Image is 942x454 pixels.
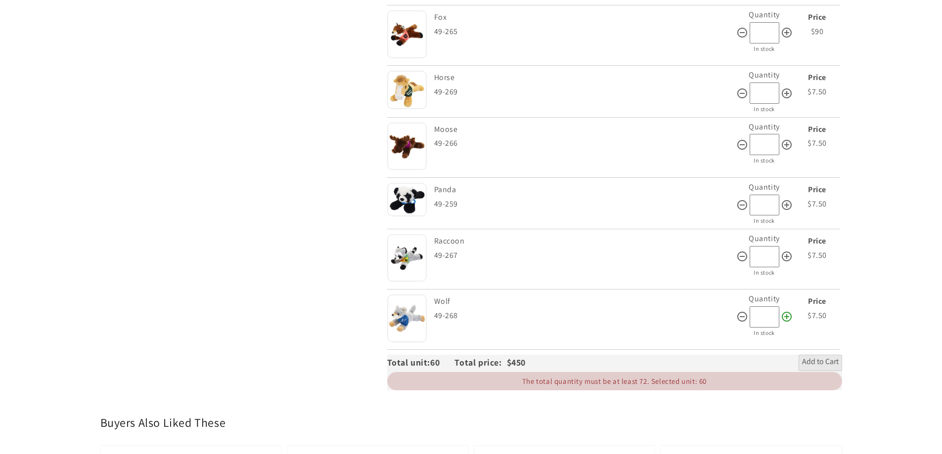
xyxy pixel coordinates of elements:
[736,267,793,278] div: In stock
[434,10,734,25] div: Fox
[434,248,736,263] div: 49-267
[807,310,827,321] span: $7.50
[434,197,736,211] div: 49-259
[387,123,427,170] img: Moose
[736,215,793,226] div: In stock
[434,123,734,137] div: Moose
[749,122,780,132] label: Quantity
[387,294,427,342] img: Wolf
[795,294,840,309] div: Price
[795,234,840,248] div: Price
[387,71,427,109] img: Horse
[434,234,734,248] div: Raccoon
[749,182,780,192] label: Quantity
[749,233,780,244] label: Quantity
[736,328,793,338] div: In stock
[799,355,842,371] button: Add to Cart
[736,155,793,166] div: In stock
[434,183,734,197] div: Panda
[434,85,736,99] div: 49-269
[736,104,793,115] div: In stock
[807,138,827,148] span: $7.50
[749,293,780,304] label: Quantity
[807,199,827,209] span: $7.50
[507,357,526,368] span: $450
[795,10,840,25] div: Price
[434,294,734,309] div: Wolf
[811,26,824,37] span: $90
[749,70,780,80] label: Quantity
[434,25,736,39] div: 49-265
[387,183,427,217] img: Panda
[749,9,780,20] label: Quantity
[795,183,840,197] div: Price
[430,357,454,368] span: 60
[802,357,839,369] span: Add to Cart
[387,10,427,58] img: Fox
[100,415,842,430] h2: Buyers Also Liked These
[795,71,840,85] div: Price
[434,309,736,323] div: 49-268
[387,234,427,282] img: Raccoon
[434,71,734,85] div: Horse
[807,86,827,97] span: $7.50
[387,355,507,371] div: Total unit: Total price:
[387,372,842,390] div: The total quantity must be at least 72. Selected unit: 60
[795,123,840,137] div: Price
[434,136,736,151] div: 49-266
[736,43,793,54] div: In stock
[807,250,827,260] span: $7.50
